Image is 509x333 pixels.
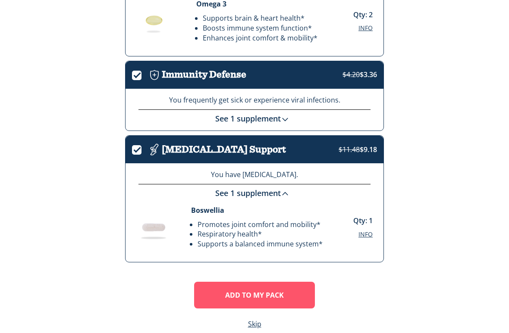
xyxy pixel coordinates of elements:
label: . [132,143,147,153]
strike: $4.20 [342,70,360,79]
strike: $11.48 [339,145,360,154]
img: Icon [147,142,162,157]
img: Supplement Image [132,7,175,36]
a: See 1 supplement [215,113,294,124]
img: Supplement Image [132,213,175,242]
li: Enhances joint comfort & mobility* [203,33,317,43]
button: Add To MY Pack [194,282,315,308]
h3: [MEDICAL_DATA] Support [162,144,286,155]
span: $3.36 [342,70,377,79]
img: Icon [147,68,162,82]
li: Promotes joint comfort and mobility* [198,220,323,230]
button: Info [358,230,373,239]
h3: Immunity Defense [162,69,246,80]
p: You frequently get sick or experience viral infections. [138,95,371,105]
img: down-chevron.svg [281,190,289,198]
p: Qty: 1 [353,216,373,226]
button: Info [358,24,373,32]
li: Supports brain & heart health* [203,13,317,23]
a: Skip [248,319,261,329]
p: You have [MEDICAL_DATA]. [138,170,371,180]
li: Respiratory health* [198,229,323,239]
img: down-chevron.svg [281,115,289,124]
span: Info [358,230,373,238]
li: Boosts immune system function* [203,23,317,33]
span: $9.18 [339,145,377,154]
strong: Boswellia [191,205,224,215]
a: See 1 supplement [215,188,294,198]
li: Supports a balanced immune system* [198,239,323,249]
p: Qty: 2 [353,10,373,20]
label: . [132,69,147,79]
